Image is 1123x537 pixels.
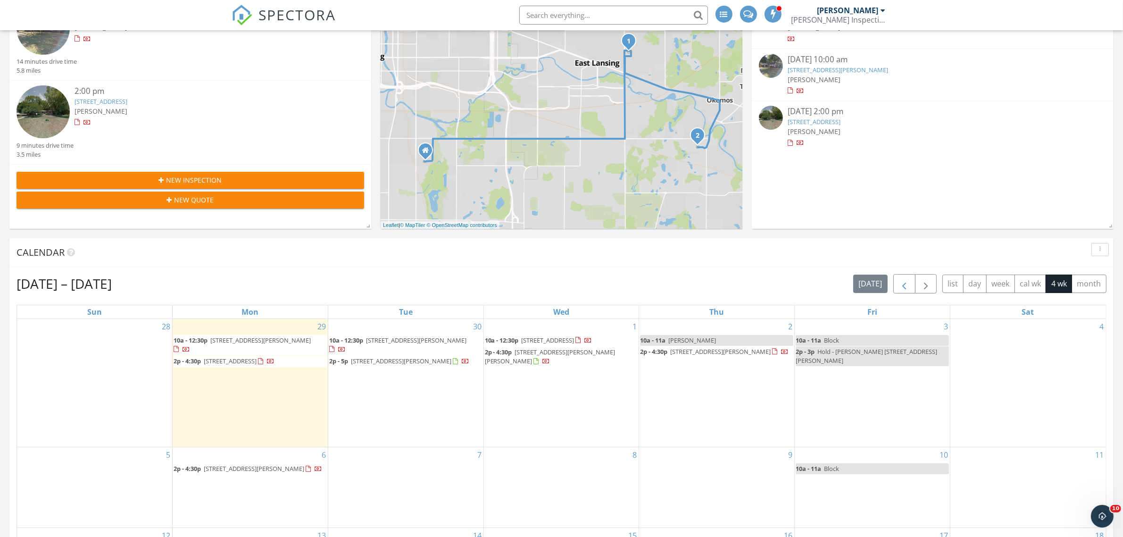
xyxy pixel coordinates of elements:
[17,192,364,209] button: New Quote
[668,336,716,344] span: [PERSON_NAME]
[795,447,950,528] td: Go to October 10, 2025
[640,336,665,344] span: 10a - 11a
[485,336,592,344] a: 10a - 12:30p [STREET_ADDRESS]
[75,97,127,106] a: [STREET_ADDRESS]
[639,319,795,447] td: Go to October 2, 2025
[174,464,201,473] span: 2p - 4:30p
[791,15,886,25] div: McNamara Inspections
[329,357,348,365] span: 2p - 5p
[17,141,74,150] div: 9 minutes drive time
[817,6,879,15] div: [PERSON_NAME]
[173,447,328,528] td: Go to October 6, 2025
[174,463,327,475] a: 2p - 4:30p [STREET_ADDRESS][PERSON_NAME]
[17,85,70,139] img: streetview
[795,319,950,447] td: Go to October 3, 2025
[425,150,431,156] div: 2501 Devonshire Ave., Lansing MI 48910
[640,347,789,356] a: 2p - 4:30p [STREET_ADDRESS][PERSON_NAME]
[483,447,639,528] td: Go to October 8, 2025
[788,54,1077,66] div: [DATE] 10:00 am
[174,464,322,473] a: 2p - 4:30p [STREET_ADDRESS][PERSON_NAME]
[381,221,499,229] div: |
[427,222,497,228] a: © OpenStreetMap contributors
[328,319,483,447] td: Go to September 30, 2025
[329,335,482,355] a: 10a - 12:30p [STREET_ADDRESS][PERSON_NAME]
[1098,319,1106,334] a: Go to October 4, 2025
[629,41,634,46] div: 1542 Ann St, East Lansing, MI 48823
[788,75,840,84] span: [PERSON_NAME]
[85,305,104,319] a: Sunday
[17,274,112,293] h2: [DATE] – [DATE]
[17,1,364,75] a: 10:00 am [STREET_ADDRESS][PERSON_NAME] [PERSON_NAME] 14 minutes drive time 5.8 miles
[174,357,275,365] a: 2p - 4:30p [STREET_ADDRESS]
[483,319,639,447] td: Go to October 1, 2025
[915,274,937,294] button: Next
[788,117,840,126] a: [STREET_ADDRESS]
[166,175,222,185] span: New Inspection
[320,447,328,462] a: Go to October 6, 2025
[759,106,783,130] img: streetview
[383,222,399,228] a: Leaflet
[329,356,482,367] a: 2p - 5p [STREET_ADDRESS][PERSON_NAME]
[17,57,77,66] div: 14 minutes drive time
[950,319,1106,447] td: Go to October 4, 2025
[631,319,639,334] a: Go to October 1, 2025
[17,172,364,189] button: New Inspection
[865,305,879,319] a: Friday
[174,356,327,367] a: 2p - 4:30p [STREET_ADDRESS]
[696,133,699,139] i: 2
[1091,505,1114,528] iframe: Intercom live chat
[259,5,336,25] span: SPECTORA
[75,107,127,116] span: [PERSON_NAME]
[174,357,201,365] span: 2p - 4:30p
[640,347,667,356] span: 2p - 4:30p
[164,447,172,462] a: Go to October 5, 2025
[938,447,950,462] a: Go to October 10, 2025
[174,335,327,355] a: 10a - 12:30p [STREET_ADDRESS][PERSON_NAME]
[174,336,311,353] a: 10a - 12:30p [STREET_ADDRESS][PERSON_NAME]
[366,336,466,344] span: [STREET_ADDRESS][PERSON_NAME]
[759,54,1106,96] a: [DATE] 10:00 am [STREET_ADDRESS][PERSON_NAME] [PERSON_NAME]
[75,85,335,97] div: 2:00 pm
[627,38,631,45] i: 1
[796,347,937,365] span: Hold - [PERSON_NAME] [STREET_ADDRESS][PERSON_NAME]
[17,319,173,447] td: Go to September 28, 2025
[759,54,783,78] img: 9559104%2Freports%2F8e2a5bf3-533c-4160-a592-cf9c5aa6a53c%2Fcover_photos%2FpJ8ixMiCZg6dHPrkhUaR%2F...
[204,464,304,473] span: [STREET_ADDRESS][PERSON_NAME]
[893,274,915,294] button: Previous
[670,347,771,356] span: [STREET_ADDRESS][PERSON_NAME]
[788,127,840,136] span: [PERSON_NAME]
[788,66,888,74] a: [STREET_ADDRESS][PERSON_NAME]
[824,336,839,344] span: Block
[986,275,1015,293] button: week
[400,222,425,228] a: © MapTiler
[471,319,483,334] a: Go to September 30, 2025
[631,447,639,462] a: Go to October 8, 2025
[351,357,451,365] span: [STREET_ADDRESS][PERSON_NAME]
[796,464,821,473] span: 10a - 11a
[175,195,214,205] span: New Quote
[485,336,519,344] span: 10a - 12:30p
[485,335,638,346] a: 10a - 12:30p [STREET_ADDRESS]
[329,336,363,344] span: 10a - 12:30p
[519,6,708,25] input: Search everything...
[17,85,364,159] a: 2:00 pm [STREET_ADDRESS] [PERSON_NAME] 9 minutes drive time 3.5 miles
[316,319,328,334] a: Go to September 29, 2025
[329,336,466,353] a: 10a - 12:30p [STREET_ADDRESS][PERSON_NAME]
[1046,275,1072,293] button: 4 wk
[485,347,638,367] a: 2p - 4:30p [STREET_ADDRESS][PERSON_NAME][PERSON_NAME]
[1110,505,1121,512] span: 10
[698,135,703,141] div: 2330 Kewanee Way, Okemos, MI 48864
[788,106,1077,117] div: [DATE] 2:00 pm
[174,336,208,344] span: 10a - 12:30p
[786,319,794,334] a: Go to October 2, 2025
[485,348,616,365] span: [STREET_ADDRESS][PERSON_NAME][PERSON_NAME]
[485,348,616,365] a: 2p - 4:30p [STREET_ADDRESS][PERSON_NAME][PERSON_NAME]
[522,336,574,344] span: [STREET_ADDRESS]
[1020,305,1036,319] a: Saturday
[17,246,65,259] span: Calendar
[204,357,257,365] span: [STREET_ADDRESS]
[942,319,950,334] a: Go to October 3, 2025
[160,319,172,334] a: Go to September 28, 2025
[759,106,1106,148] a: [DATE] 2:00 pm [STREET_ADDRESS] [PERSON_NAME]
[796,347,815,356] span: 2p - 3p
